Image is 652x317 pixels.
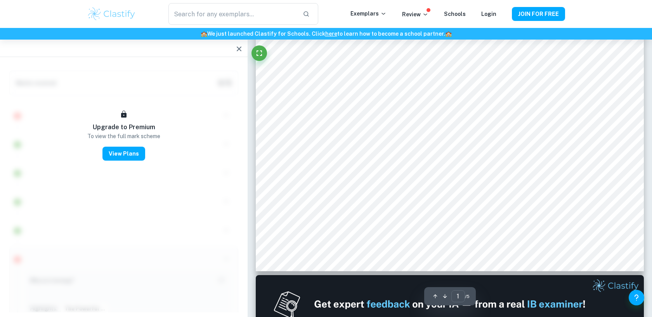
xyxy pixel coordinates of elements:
button: JOIN FOR FREE [512,7,565,21]
input: Search for any exemplars... [168,3,297,25]
button: Help and Feedback [629,290,644,305]
a: here [325,31,337,37]
span: 🏫 [445,31,452,37]
a: Schools [444,11,466,17]
h6: Upgrade to Premium [93,123,155,132]
p: To view the full mark scheme [87,132,160,140]
button: Fullscreen [251,45,267,61]
span: 🏫 [201,31,207,37]
button: View Plans [102,147,145,161]
p: Exemplars [350,9,387,18]
p: Review [402,10,428,19]
a: Login [481,11,496,17]
span: / 5 [465,293,470,300]
h6: We just launched Clastify for Schools. Click to learn how to become a school partner. [2,29,650,38]
img: Clastify logo [87,6,136,22]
